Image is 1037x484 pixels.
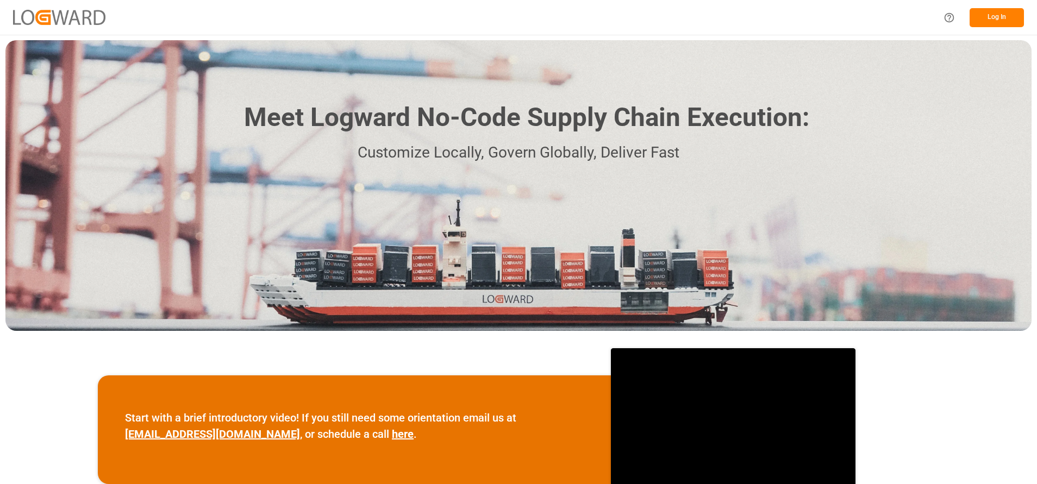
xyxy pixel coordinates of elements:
[13,10,105,24] img: Logward_new_orange.png
[244,98,809,137] h1: Meet Logward No-Code Supply Chain Execution:
[125,410,584,442] p: Start with a brief introductory video! If you still need some orientation email us at , or schedu...
[392,428,414,441] a: here
[970,8,1024,27] button: Log In
[228,141,809,165] p: Customize Locally, Govern Globally, Deliver Fast
[125,428,300,441] a: [EMAIL_ADDRESS][DOMAIN_NAME]
[937,5,961,30] button: Help Center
